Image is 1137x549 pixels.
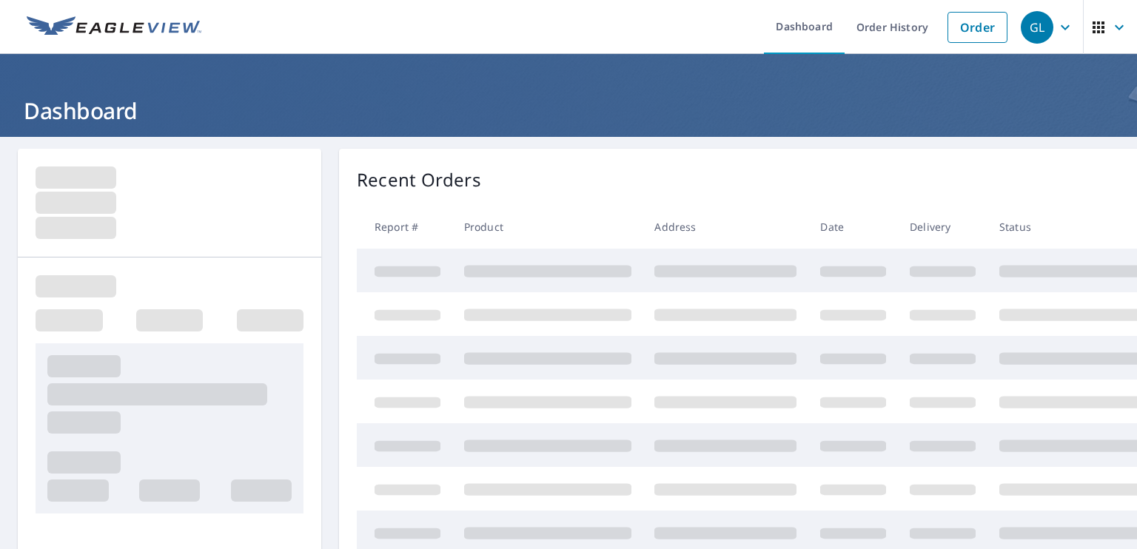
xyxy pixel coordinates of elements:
h1: Dashboard [18,95,1119,126]
th: Address [643,205,808,249]
img: EV Logo [27,16,201,38]
a: Order [947,12,1007,43]
th: Product [452,205,643,249]
th: Date [808,205,898,249]
th: Report # [357,205,452,249]
p: Recent Orders [357,166,481,193]
div: GL [1021,11,1053,44]
th: Delivery [898,205,987,249]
